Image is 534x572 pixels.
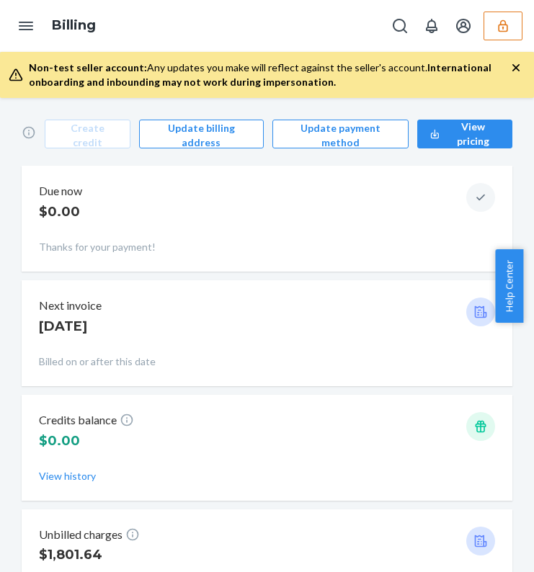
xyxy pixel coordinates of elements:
div: Any updates you make will reflect against the seller's account. [29,61,511,89]
button: Open notifications [417,12,446,40]
button: Help Center [495,249,523,323]
p: Unbilled charges [39,527,140,543]
p: Due now [39,183,82,200]
button: Create credit [45,120,130,148]
button: View history [39,469,96,483]
a: Billing [52,17,96,33]
p: Next invoice [39,298,102,314]
button: Open account menu [449,12,478,40]
p: $1,801.64 [39,545,140,564]
span: Non-test seller account: [29,61,147,73]
button: View pricing [417,120,512,148]
button: Update billing address [139,120,264,148]
button: Open Search Box [386,12,414,40]
button: Update payment method [272,120,409,148]
ol: breadcrumbs [40,5,107,47]
span: $0.00 [39,433,80,449]
p: Billed on or after this date [39,354,495,369]
iframe: Opens a widget where you can chat to one of our agents [440,529,520,565]
p: Thanks for your payment! [39,240,495,254]
button: Open Navigation [12,12,40,40]
p: [DATE] [39,317,102,336]
p: Credits balance [39,412,134,429]
p: $0.00 [39,202,82,221]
